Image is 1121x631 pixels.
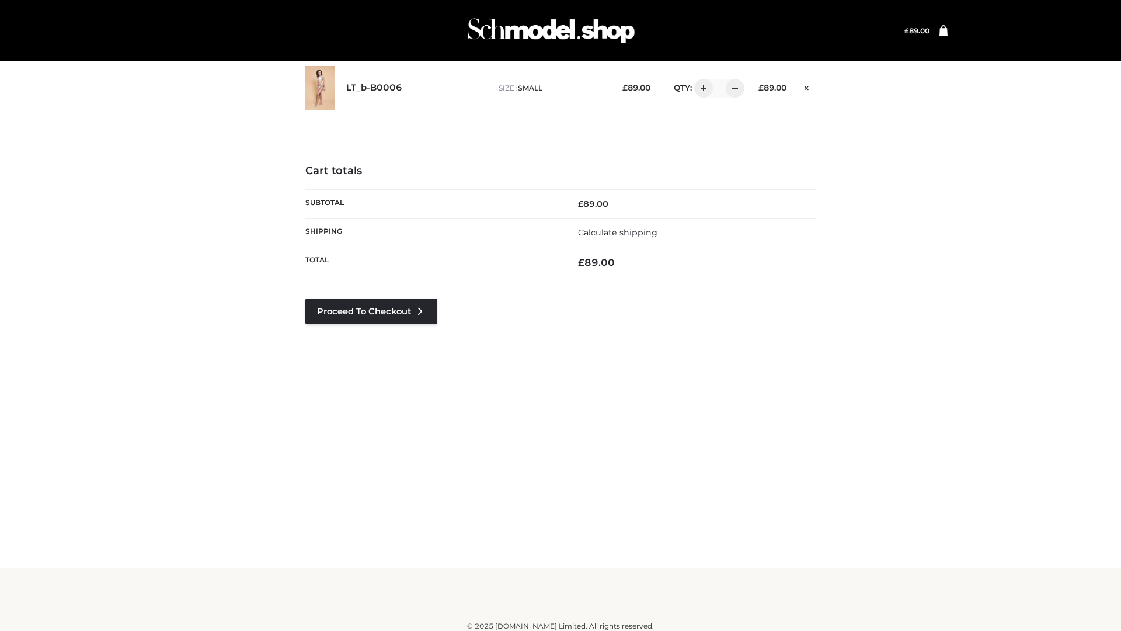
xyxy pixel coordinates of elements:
bdi: 89.00 [578,256,615,268]
bdi: 89.00 [622,83,650,92]
th: Total [305,247,560,278]
span: £ [622,83,628,92]
img: Schmodel Admin 964 [464,8,639,54]
div: QTY: [662,79,740,98]
bdi: 89.00 [904,26,929,35]
span: SMALL [518,84,542,92]
a: £89.00 [904,26,929,35]
span: £ [578,256,584,268]
h4: Cart totals [305,165,816,178]
bdi: 89.00 [758,83,786,92]
span: £ [578,199,583,209]
a: Calculate shipping [578,227,657,238]
span: £ [758,83,764,92]
a: Proceed to Checkout [305,299,437,324]
a: LT_b-B0006 [346,82,402,93]
p: size : [499,83,604,93]
th: Subtotal [305,189,560,218]
span: £ [904,26,909,35]
bdi: 89.00 [578,199,608,209]
a: Remove this item [798,79,816,94]
th: Shipping [305,218,560,247]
